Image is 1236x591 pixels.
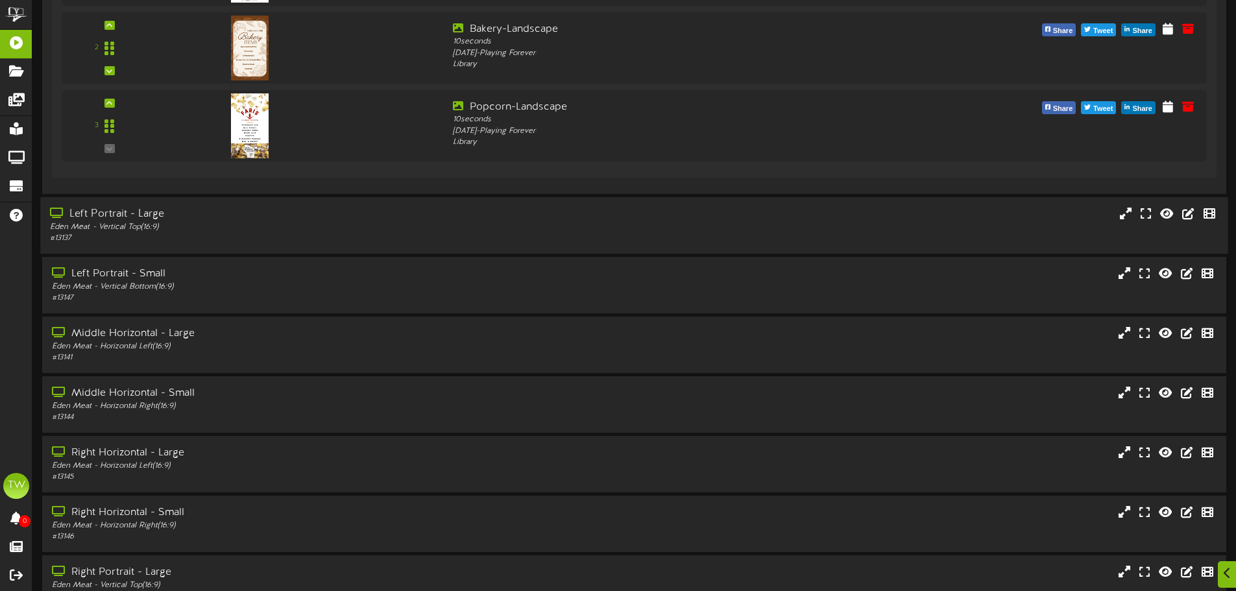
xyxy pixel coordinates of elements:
div: TW [3,473,29,499]
div: [DATE] - Playing Forever [453,48,910,59]
div: Eden Meat - Vertical Top ( 16:9 ) [50,221,526,232]
span: Share [1130,24,1155,38]
div: Popcorn-Landscape [453,100,910,115]
button: Tweet [1081,23,1116,36]
div: Eden Meat - Horizontal Left ( 16:9 ) [52,461,526,472]
div: Eden Meat - Vertical Top ( 16:9 ) [52,580,526,591]
div: # 13147 [52,293,526,304]
img: 8f89c3cb-a19a-4126-b743-157f02ed1651.png [231,16,269,80]
div: Left Portrait - Small [52,267,526,282]
div: # 13144 [52,412,526,423]
span: Share [1130,102,1155,116]
button: Share [1042,23,1076,36]
span: Tweet [1091,24,1115,38]
div: # 13141 [52,352,526,363]
button: Share [1121,101,1156,114]
div: Right Horizontal - Small [52,505,526,520]
span: 0 [19,515,30,527]
div: Right Horizontal - Large [52,446,526,461]
div: Left Portrait - Large [50,206,526,221]
div: Middle Horizontal - Large [52,326,526,341]
img: d8435f9c-973d-456a-829f-3aa74fc0b4cb.png [231,93,269,158]
div: # 13137 [50,233,526,244]
div: # 13145 [52,472,526,483]
button: Tweet [1081,101,1116,114]
button: Share [1042,101,1076,114]
div: Middle Horizontal - Small [52,386,526,401]
div: # 13146 [52,531,526,542]
span: Share [1050,24,1076,38]
div: Eden Meat - Vertical Bottom ( 16:9 ) [52,282,526,293]
button: Share [1121,23,1156,36]
div: Eden Meat - Horizontal Right ( 16:9 ) [52,401,526,412]
span: Tweet [1091,102,1115,116]
div: Bakery-Landscape [453,22,910,37]
div: Library [453,59,910,70]
div: 10 seconds [453,36,910,47]
span: Share [1050,102,1076,116]
div: [DATE] - Playing Forever [453,126,910,137]
div: Eden Meat - Horizontal Left ( 16:9 ) [52,341,526,352]
div: 10 seconds [453,114,910,125]
div: Right Portrait - Large [52,565,526,580]
div: Library [453,137,910,148]
div: Eden Meat - Horizontal Right ( 16:9 ) [52,520,526,531]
